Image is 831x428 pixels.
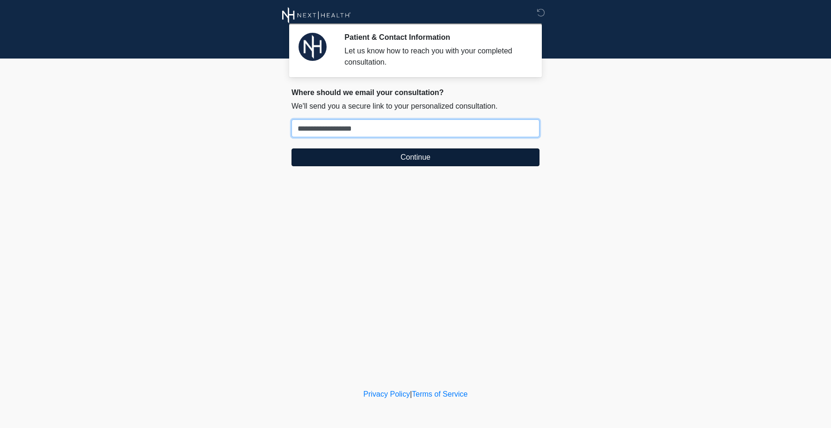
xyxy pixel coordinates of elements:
div: Let us know how to reach you with your completed consultation. [344,45,525,68]
a: | [410,390,412,398]
h2: Where should we email your consultation? [292,88,539,97]
h2: Patient & Contact Information [344,33,525,42]
button: Continue [292,148,539,166]
img: Next Health Wellness Logo [282,7,351,23]
a: Privacy Policy [364,390,410,398]
a: Terms of Service [412,390,467,398]
p: We'll send you a secure link to your personalized consultation. [292,101,539,112]
img: Agent Avatar [299,33,327,61]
